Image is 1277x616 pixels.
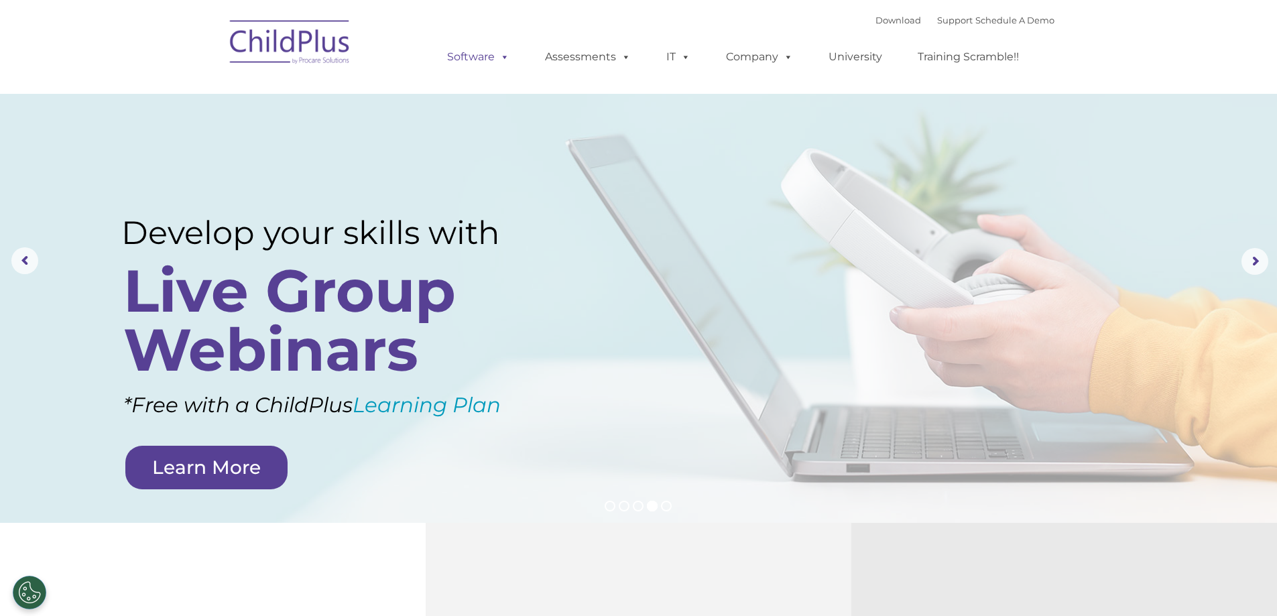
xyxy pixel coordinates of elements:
[975,15,1054,25] a: Schedule A Demo
[532,44,644,70] a: Assessments
[904,44,1032,70] a: Training Scramble!!
[125,446,288,489] a: Learn More
[186,143,243,153] span: Phone number
[875,15,1054,25] font: |
[875,15,921,25] a: Download
[123,261,538,379] rs-layer: Live Group Webinars
[937,15,973,25] a: Support
[1058,471,1277,616] iframe: Chat Widget
[121,214,544,252] rs-layer: Develop your skills with
[353,392,501,418] a: Learning Plan
[123,386,574,424] rs-layer: *Free with a ChildPlus
[815,44,896,70] a: University
[434,44,523,70] a: Software
[223,11,357,78] img: ChildPlus by Procare Solutions
[653,44,704,70] a: IT
[13,576,46,609] button: Cookies Settings
[713,44,806,70] a: Company
[186,88,227,99] span: Last name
